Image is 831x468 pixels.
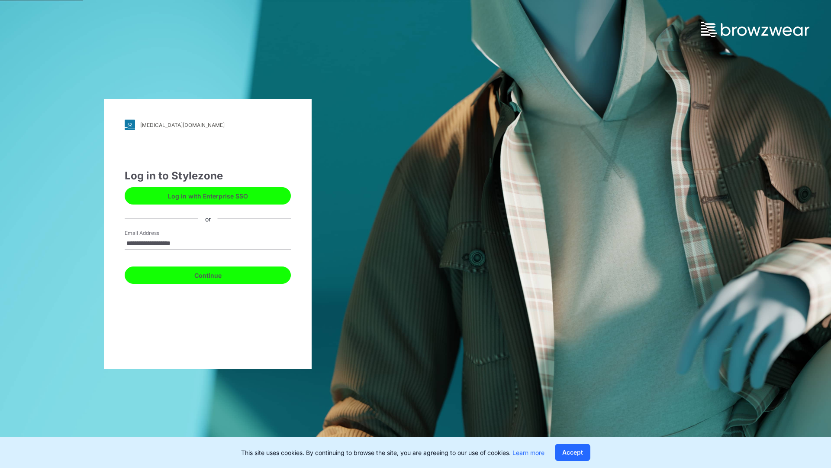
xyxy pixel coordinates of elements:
button: Log in with Enterprise SSO [125,187,291,205]
a: [MEDICAL_DATA][DOMAIN_NAME] [125,120,291,130]
div: Log in to Stylezone [125,168,291,184]
div: or [198,214,218,223]
img: svg+xml;base64,PHN2ZyB3aWR0aD0iMjgiIGhlaWdodD0iMjgiIHZpZXdCb3g9IjAgMCAyOCAyOCIgZmlsbD0ibm9uZSIgeG... [125,120,135,130]
button: Continue [125,266,291,284]
img: browzwear-logo.73288ffb.svg [701,22,809,37]
label: Email Address [125,229,185,237]
div: [MEDICAL_DATA][DOMAIN_NAME] [140,122,225,128]
button: Accept [555,444,590,461]
a: Learn more [512,449,544,456]
p: This site uses cookies. By continuing to browse the site, you are agreeing to our use of cookies. [241,448,544,457]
